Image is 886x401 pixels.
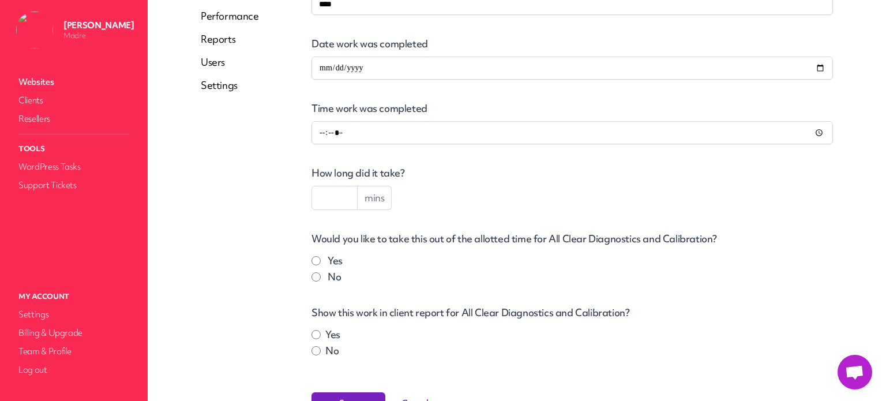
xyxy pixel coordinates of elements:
[63,31,134,40] p: Madre
[328,254,343,268] label: Yes
[311,307,833,318] label: Show this work in client report for All Clear Diagnostics and Calibration?
[16,74,132,90] a: Websites
[16,325,132,341] a: Billing & Upgrade
[16,177,132,193] a: Support Tickets
[358,186,392,210] span: mins
[16,343,132,359] a: Team & Profile
[16,159,132,175] a: WordPress Tasks
[16,111,132,127] a: Resellers
[201,32,259,46] a: Reports
[16,306,132,323] a: Settings
[311,103,833,114] label: Time work was completed
[16,362,132,378] a: Log out
[328,270,341,284] label: No
[201,55,259,69] a: Users
[201,9,259,23] a: Performance
[325,344,339,358] label: No
[63,20,134,31] p: [PERSON_NAME]
[311,233,833,245] p: Would you like to take this out of the allotted time for All Clear Diagnostics and Calibration?
[16,141,132,156] p: Tools
[311,38,833,50] label: Date work was completed
[16,92,132,108] a: Clients
[325,328,340,342] label: Yes
[201,78,259,92] a: Settings
[311,167,833,179] label: How long did it take?
[838,355,872,389] a: Open chat
[16,289,132,304] p: My Account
